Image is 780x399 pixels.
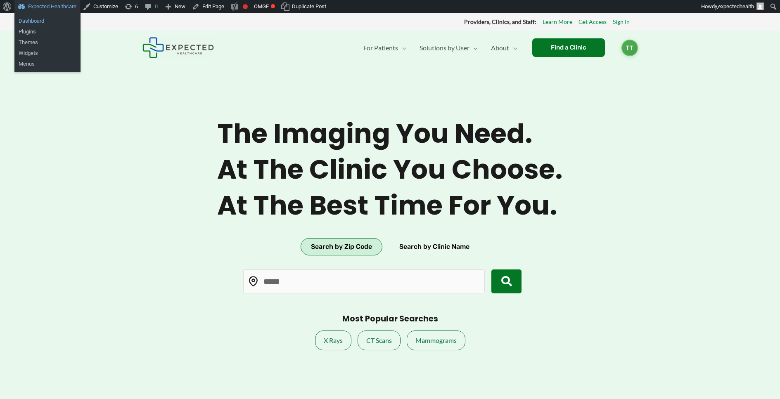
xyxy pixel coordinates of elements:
span: Menu Toggle [398,33,406,62]
a: X Rays [315,331,351,350]
span: For Patients [363,33,398,62]
strong: Providers, Clinics, and Staff: [464,18,536,25]
nav: Primary Site Navigation [357,33,524,62]
img: Expected Healthcare Logo - side, dark font, small [142,37,214,58]
a: Find a Clinic [532,38,605,57]
a: Widgets [14,48,81,59]
h3: Most Popular Searches [342,314,438,324]
span: expectedhealth [718,3,754,9]
a: Mammograms [407,331,465,350]
span: The imaging you need. [217,118,563,150]
span: At the best time for you. [217,190,563,222]
a: Dashboard [14,16,81,26]
div: Focus keyphrase not set [243,4,248,9]
a: AboutMenu Toggle [484,33,524,62]
img: Location pin [248,276,259,287]
a: TT [621,40,638,56]
a: For PatientsMenu Toggle [357,33,413,62]
a: Menus [14,59,81,69]
span: Solutions by User [420,33,469,62]
a: Solutions by UserMenu Toggle [413,33,484,62]
a: Get Access [578,17,607,27]
span: Menu Toggle [469,33,478,62]
button: Search by Clinic Name [389,238,480,255]
a: Sign In [613,17,630,27]
ul: Expected Healthcare [14,13,81,40]
a: Plugins [14,26,81,37]
a: CT Scans [358,331,401,350]
span: Menu Toggle [509,33,517,62]
a: Learn More [543,17,572,27]
button: Search by Zip Code [301,238,382,255]
span: About [491,33,509,62]
span: At the clinic you choose. [217,154,563,186]
a: Themes [14,37,81,48]
ul: Expected Healthcare [14,35,81,72]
